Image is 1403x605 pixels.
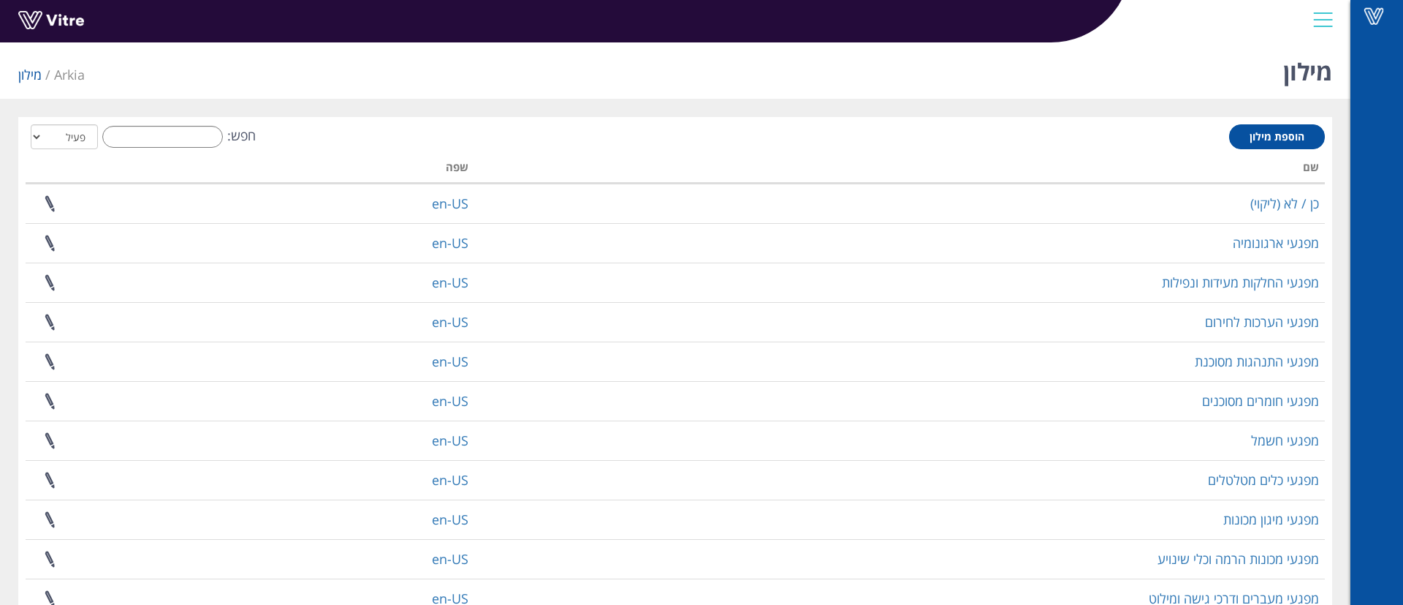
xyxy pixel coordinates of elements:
span: הוספת מילון [1250,129,1304,143]
a: כן / לא (ליקוי) [1250,195,1319,212]
a: מפגעי הערכות לחירום [1205,313,1319,331]
a: en-US [432,432,468,449]
a: en-US [432,353,468,370]
th: שפה [250,156,474,184]
a: en-US [432,511,468,528]
a: en-US [432,313,468,331]
a: en-US [432,392,468,410]
a: מפגעי ארגונומיה [1233,234,1319,252]
a: מפגעי כלים מטלטלים [1208,471,1319,489]
label: חפש: [98,126,256,148]
a: en-US [432,471,468,489]
a: en-US [432,274,468,291]
a: מפגעי חומרים מסוכנים [1202,392,1319,410]
th: שם [474,156,1325,184]
h1: מילון [1283,37,1332,99]
a: en-US [432,234,468,252]
li: מילון [18,66,54,85]
a: מפגעי מכונות הרמה וכלי שינויע [1157,550,1319,568]
input: חפש: [102,126,223,148]
a: מפגעי מיגון מכונות [1223,511,1319,528]
a: מפגעי חשמל [1251,432,1319,449]
a: הוספת מילון [1229,124,1325,149]
a: en-US [432,195,468,212]
a: מפגעי החלקות מעידות ונפילות [1162,274,1319,291]
a: en-US [432,550,468,568]
span: 328 [54,66,85,83]
a: מפגעי התנהגות מסוכנת [1195,353,1319,370]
